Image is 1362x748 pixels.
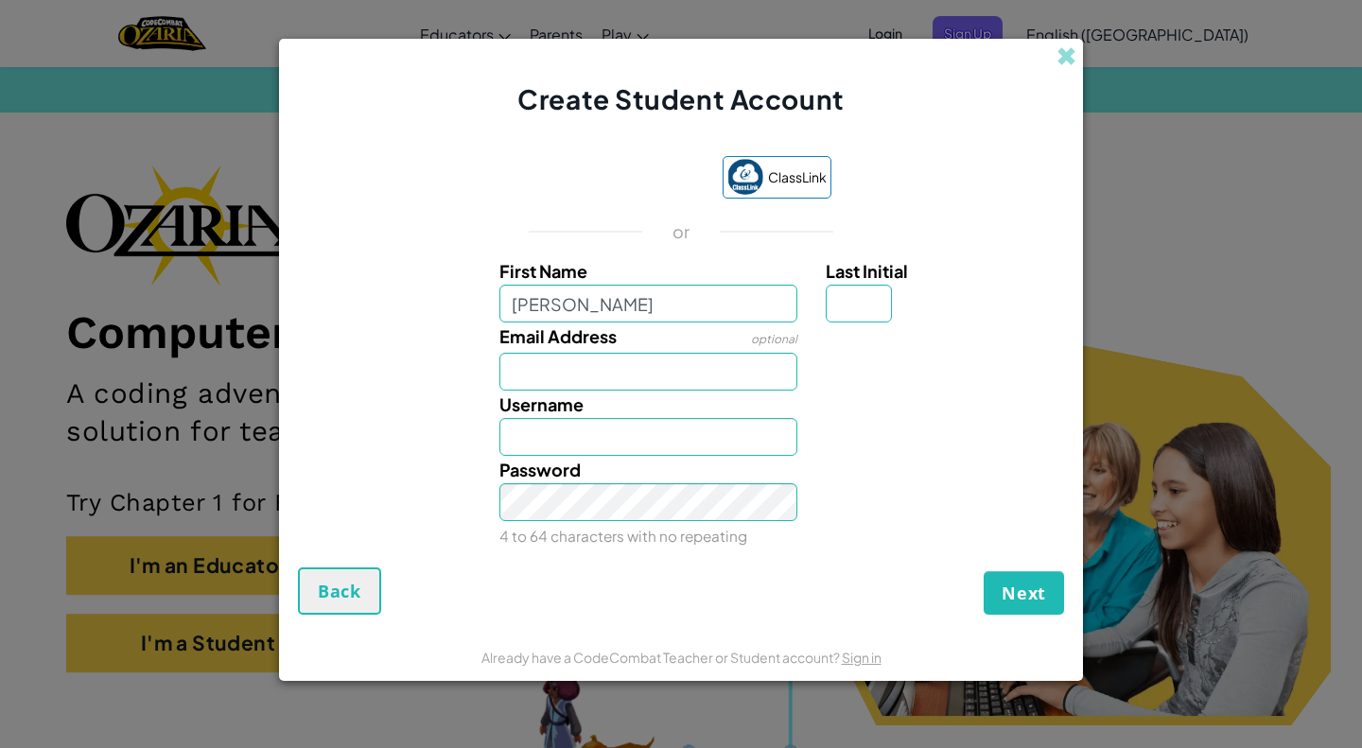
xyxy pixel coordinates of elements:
[826,260,908,282] span: Last Initial
[1002,582,1046,604] span: Next
[499,393,584,415] span: Username
[751,332,797,346] span: optional
[672,220,690,243] p: or
[517,82,844,115] span: Create Student Account
[842,649,882,666] a: Sign in
[499,459,581,480] span: Password
[499,527,747,545] small: 4 to 64 characters with no repeating
[984,571,1064,615] button: Next
[727,159,763,195] img: classlink-logo-small.png
[768,164,827,191] span: ClassLink
[298,567,381,615] button: Back
[499,260,587,282] span: First Name
[499,325,617,347] span: Email Address
[318,580,361,602] span: Back
[481,649,842,666] span: Already have a CodeCombat Teacher or Student account?
[521,158,713,200] iframe: Sign in with Google Button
